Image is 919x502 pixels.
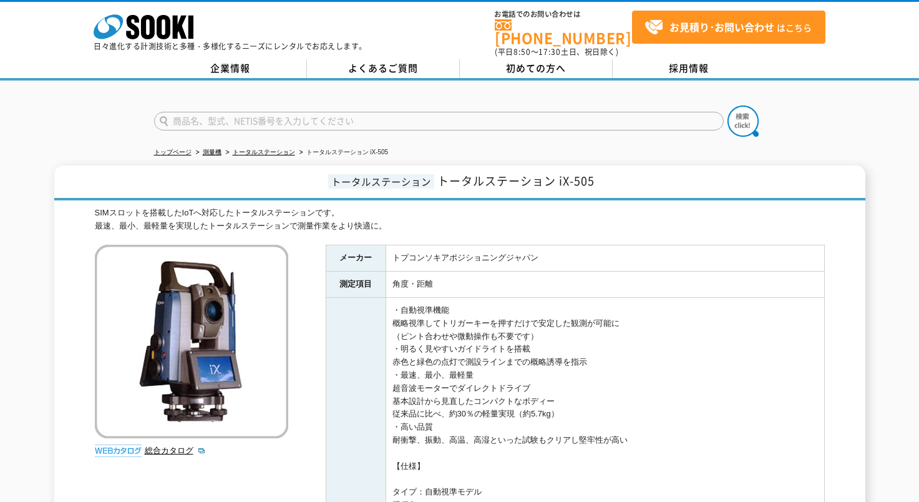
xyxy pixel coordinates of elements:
[95,245,288,438] img: トータルステーション iX-505
[297,146,389,159] li: トータルステーション iX-505
[154,149,192,155] a: トップページ
[460,59,613,78] a: 初めての方へ
[727,106,759,137] img: btn_search.png
[328,174,434,189] span: トータルステーション
[632,11,825,44] a: お見積り･お問い合わせはこちら
[495,11,632,18] span: お電話でのお問い合わせは
[386,272,824,298] td: 角度・距離
[538,46,561,57] span: 17:30
[203,149,221,155] a: 測量機
[307,59,460,78] a: よくあるご質問
[233,149,295,155] a: トータルステーション
[644,18,812,37] span: はこちら
[495,19,632,45] a: [PHONE_NUMBER]
[386,245,824,272] td: トプコンソキアポジショニングジャパン
[154,59,307,78] a: 企業情報
[326,272,386,298] th: 測定項目
[145,446,206,455] a: 総合カタログ
[326,245,386,272] th: メーカー
[437,172,595,189] span: トータルステーション iX-505
[154,112,724,130] input: 商品名、型式、NETIS番号を入力してください
[669,19,774,34] strong: お見積り･お問い合わせ
[95,207,825,233] div: SIMスロットを搭載したIoTへ対応したトータルステーションです。 最速、最小、最軽量を実現したトータルステーションで測量作業をより快適に。
[95,445,142,457] img: webカタログ
[513,46,531,57] span: 8:50
[613,59,766,78] a: 採用情報
[94,42,367,50] p: 日々進化する計測技術と多種・多様化するニーズにレンタルでお応えします。
[495,46,618,57] span: (平日 ～ 土日、祝日除く)
[506,61,566,75] span: 初めての方へ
